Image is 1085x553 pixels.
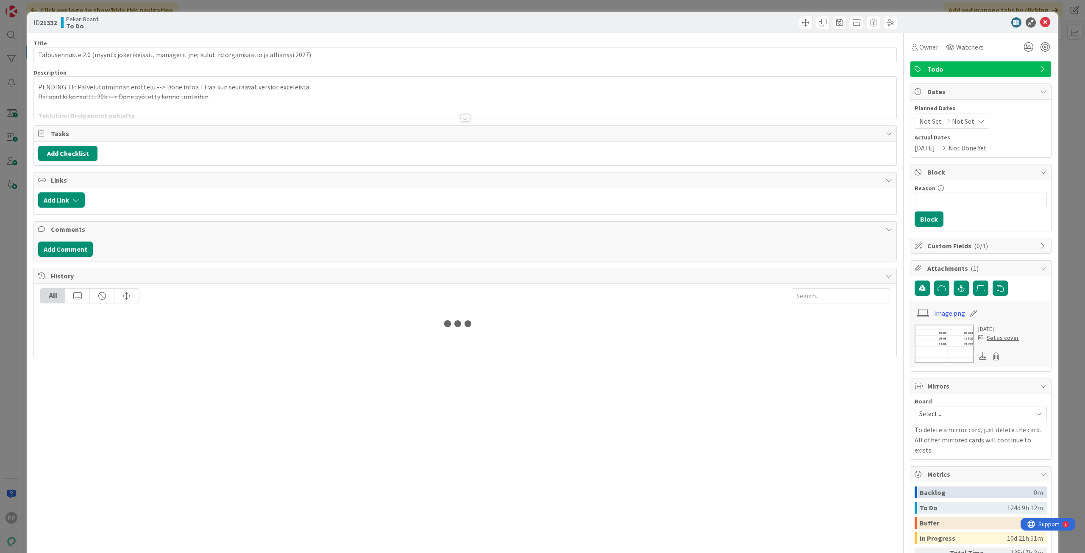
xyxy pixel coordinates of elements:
[927,167,1036,177] span: Block
[51,271,881,281] span: History
[38,92,209,101] s: Dataputki konsultti 20k --> Done syötetty kenno tunteihin
[974,242,988,250] span: ( 0/1 )
[915,143,935,153] span: [DATE]
[33,17,57,28] span: ID
[927,241,1036,251] span: Custom Fields
[41,289,65,303] div: All
[978,325,1019,333] div: [DATE]
[1007,532,1043,544] div: 10d 21h 51m
[971,264,979,272] span: ( 1 )
[927,64,1036,74] span: Todo
[919,116,942,126] span: Not Set
[51,224,881,234] span: Comments
[915,211,943,227] button: Block
[792,288,890,303] input: Search...
[38,146,97,161] button: Add Checklist
[934,308,965,318] a: image.png
[66,22,100,29] b: To Do
[1034,517,1043,529] div: 0m
[927,263,1036,273] span: Attachments
[927,381,1036,391] span: Mirrors
[1007,502,1043,514] div: 124d 9h 12m
[51,175,881,185] span: Links
[927,86,1036,97] span: Dates
[952,116,974,126] span: Not Set
[38,242,93,257] button: Add Comment
[919,408,1028,420] span: Select...
[915,133,1047,142] span: Actual Dates
[956,42,984,52] span: Watchers
[33,47,897,62] input: type card name here...
[18,1,39,11] span: Support
[920,532,1007,544] div: In Progress
[915,104,1047,113] span: Planned Dates
[978,351,988,362] div: Download
[66,16,100,22] span: Pekan Boardi
[927,469,1036,479] span: Metrics
[919,42,938,52] span: Owner
[33,39,47,47] label: Title
[915,184,935,192] label: Reason
[1034,486,1043,498] div: 0m
[40,18,57,27] b: 21332
[915,398,932,404] span: Board
[915,425,1047,455] p: To delete a mirror card, just delete the card. All other mirrored cards will continue to exists.
[38,192,85,208] button: Add Link
[44,3,46,10] div: 1
[51,128,881,139] span: Tasks
[949,143,987,153] span: Not Done Yet
[978,333,1019,342] div: Set as cover
[920,502,1007,514] div: To Do
[920,486,1034,498] div: Backlog
[33,69,67,76] span: Description
[38,83,309,91] s: PENDING TF: Palvelutoiminnan erottelu --> Done infoa TF:ää kun seuraavat versiot exceleistä
[920,517,1034,529] div: Buffer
